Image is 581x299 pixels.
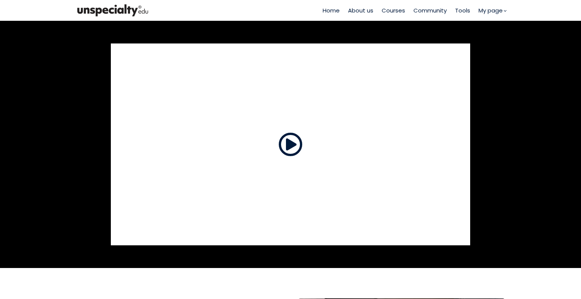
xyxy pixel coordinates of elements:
img: bc390a18feecddb333977e298b3a00a1.png [75,3,151,18]
a: Home [323,6,340,15]
a: About us [348,6,373,15]
a: Community [413,6,447,15]
a: Courses [382,6,405,15]
a: Tools [455,6,470,15]
a: My page [478,6,506,15]
span: My page [478,6,503,15]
